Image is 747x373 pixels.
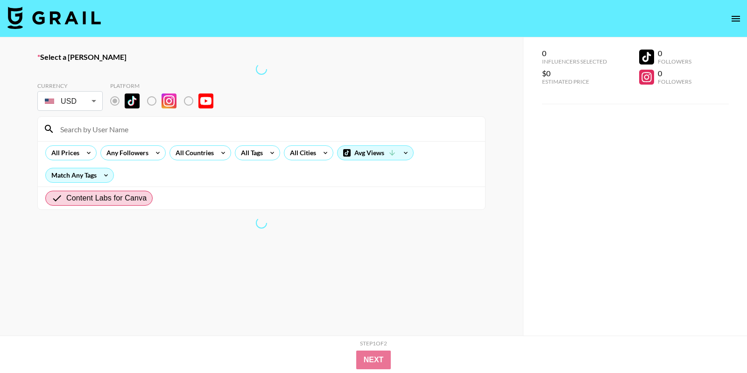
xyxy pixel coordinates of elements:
div: 0 [658,49,691,58]
button: open drawer [726,9,745,28]
div: All Tags [235,146,265,160]
img: YouTube [198,93,213,108]
div: Any Followers [101,146,150,160]
input: Search by User Name [55,122,479,136]
div: Influencers Selected [542,58,607,65]
div: USD [39,93,101,109]
div: Platform [110,82,221,89]
div: 0 [658,69,691,78]
div: Estimated Price [542,78,607,85]
img: TikTok [125,93,140,108]
div: Step 1 of 2 [360,340,387,347]
div: Followers [658,58,691,65]
div: 0 [542,49,607,58]
img: Instagram [162,93,176,108]
div: Avg Views [338,146,413,160]
div: Followers [658,78,691,85]
span: Content Labs for Canva [66,193,147,204]
label: Select a [PERSON_NAME] [37,52,486,62]
div: List locked to TikTok. [110,91,221,111]
div: All Prices [46,146,81,160]
div: $0 [542,69,607,78]
div: Currency [37,82,103,89]
div: Match Any Tags [46,168,113,182]
img: Grail Talent [7,7,101,29]
button: Next [356,351,391,369]
div: All Cities [284,146,318,160]
span: Refreshing bookers, clients, countries, tags, cities, talent, talent, talent... [255,216,268,229]
div: All Countries [170,146,216,160]
span: Refreshing bookers, clients, countries, tags, cities, talent, talent, talent... [255,63,268,75]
